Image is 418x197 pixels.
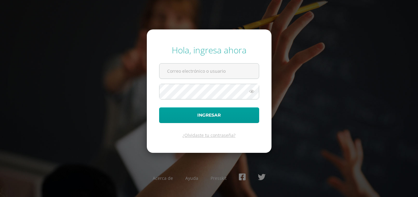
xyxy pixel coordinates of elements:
[159,44,259,56] div: Hola, ingresa ahora
[159,64,259,79] input: Correo electrónico o usuario
[183,132,235,138] a: ¿Olvidaste tu contraseña?
[185,175,198,181] a: Ayuda
[153,175,173,181] a: Acerca de
[211,175,227,181] a: Presskit
[159,107,259,123] button: Ingresar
